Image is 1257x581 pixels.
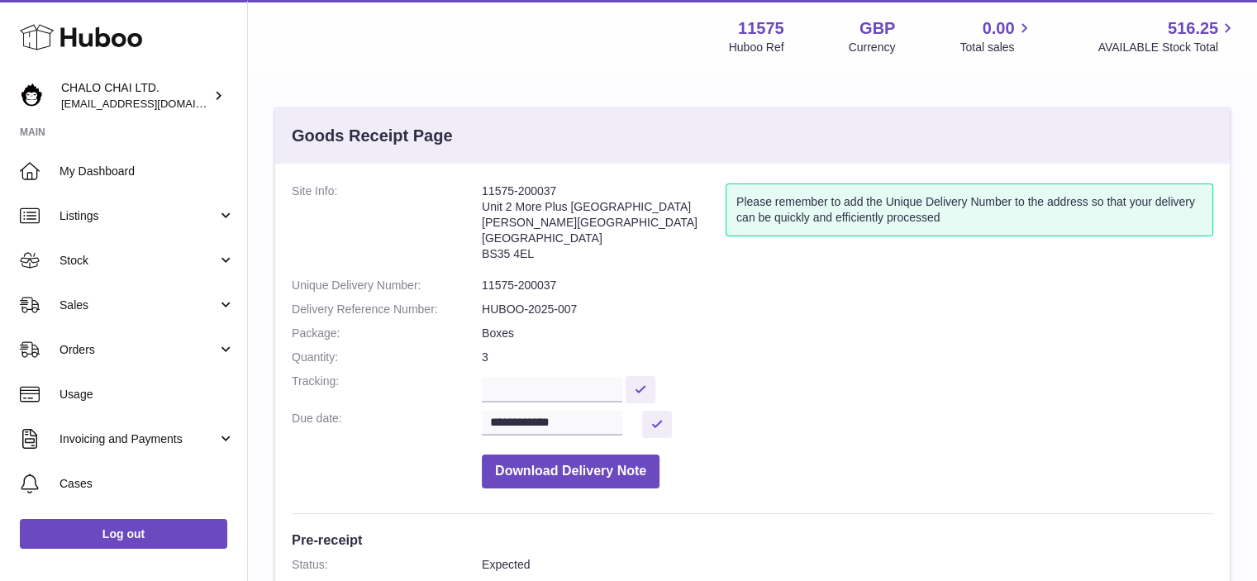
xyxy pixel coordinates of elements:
a: 516.25 AVAILABLE Stock Total [1097,17,1237,55]
address: 11575-200037 Unit 2 More Plus [GEOGRAPHIC_DATA] [PERSON_NAME][GEOGRAPHIC_DATA] [GEOGRAPHIC_DATA] ... [482,183,726,269]
div: CHALO CHAI LTD. [61,80,210,112]
a: 0.00 Total sales [959,17,1033,55]
span: 0.00 [983,17,1015,40]
a: Log out [20,519,227,549]
span: Orders [60,342,217,358]
button: Download Delivery Note [482,455,659,488]
dt: Unique Delivery Number: [292,278,482,293]
dd: Boxes [482,326,1213,341]
span: AVAILABLE Stock Total [1097,40,1237,55]
span: Total sales [959,40,1033,55]
div: Currency [849,40,896,55]
dd: 11575-200037 [482,278,1213,293]
span: Usage [60,387,235,402]
dd: 3 [482,350,1213,365]
h3: Goods Receipt Page [292,125,453,147]
strong: 11575 [738,17,784,40]
strong: GBP [859,17,895,40]
span: Listings [60,208,217,224]
dt: Status: [292,557,482,573]
div: Please remember to add the Unique Delivery Number to the address so that your delivery can be qui... [726,183,1213,236]
span: Stock [60,253,217,269]
dt: Site Info: [292,183,482,269]
dt: Quantity: [292,350,482,365]
dd: HUBOO-2025-007 [482,302,1213,317]
h3: Pre-receipt [292,531,1213,549]
span: Cases [60,476,235,492]
img: Chalo@chalocompany.com [20,83,45,108]
dt: Delivery Reference Number: [292,302,482,317]
span: 516.25 [1168,17,1218,40]
div: Huboo Ref [729,40,784,55]
dt: Due date: [292,411,482,438]
dt: Tracking: [292,374,482,402]
span: Invoicing and Payments [60,431,217,447]
dt: Package: [292,326,482,341]
span: [EMAIL_ADDRESS][DOMAIN_NAME] [61,97,243,110]
span: Sales [60,298,217,313]
span: My Dashboard [60,164,235,179]
dd: Expected [482,557,1213,573]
